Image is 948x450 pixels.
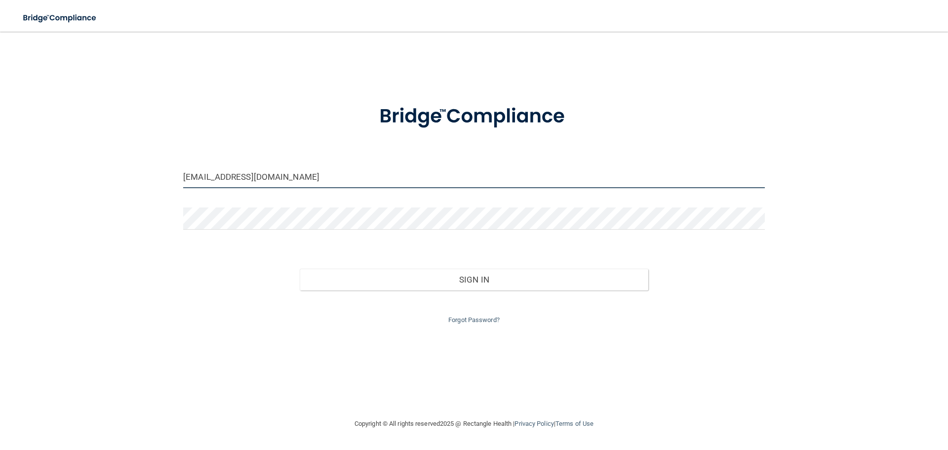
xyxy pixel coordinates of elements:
[514,420,553,427] a: Privacy Policy
[777,380,936,419] iframe: Drift Widget Chat Controller
[15,8,106,28] img: bridge_compliance_login_screen.278c3ca4.svg
[555,420,593,427] a: Terms of Use
[300,269,649,290] button: Sign In
[448,316,500,324] a: Forgot Password?
[294,408,654,440] div: Copyright © All rights reserved 2025 @ Rectangle Health | |
[183,166,765,188] input: Email
[359,91,589,142] img: bridge_compliance_login_screen.278c3ca4.svg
